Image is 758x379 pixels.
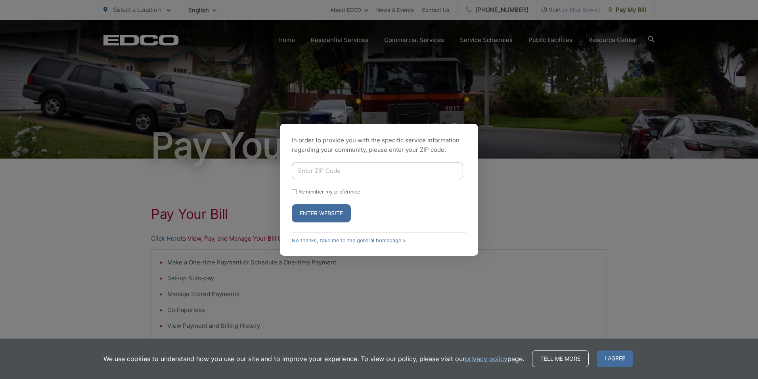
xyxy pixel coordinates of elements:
[532,350,589,367] a: Tell me more
[465,354,507,364] a: privacy policy
[292,136,466,155] p: In order to provide you with the specific service information regarding your community, please en...
[292,237,406,243] a: No thanks, take me to the general homepage >
[292,163,463,179] input: Enter ZIP Code
[292,204,351,222] button: Enter Website
[597,350,633,367] span: I agree
[103,354,524,364] p: We use cookies to understand how you use our site and to improve your experience. To view our pol...
[299,189,360,195] label: Remember my preference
